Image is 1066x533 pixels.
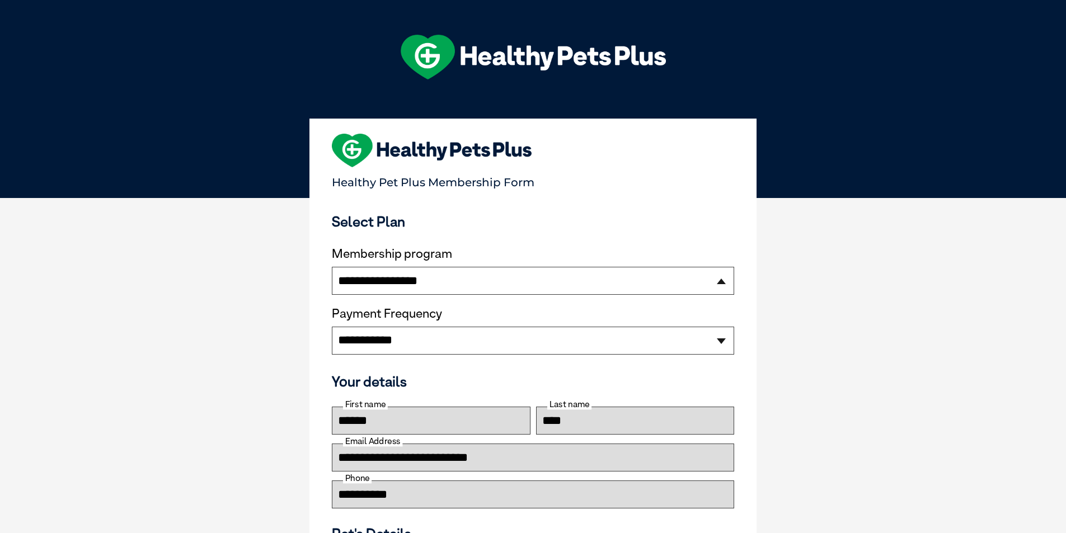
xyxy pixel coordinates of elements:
p: Healthy Pet Plus Membership Form [332,171,734,189]
label: Payment Frequency [332,306,442,321]
h3: Select Plan [332,213,734,230]
label: Membership program [332,247,734,261]
img: heart-shape-hpp-logo-large.png [332,134,532,167]
label: Last name [547,399,591,409]
label: Phone [343,473,372,483]
label: First name [343,399,388,409]
h3: Your details [332,373,734,390]
img: hpp-logo-landscape-green-white.png [401,35,666,79]
label: Email Address [343,436,402,446]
